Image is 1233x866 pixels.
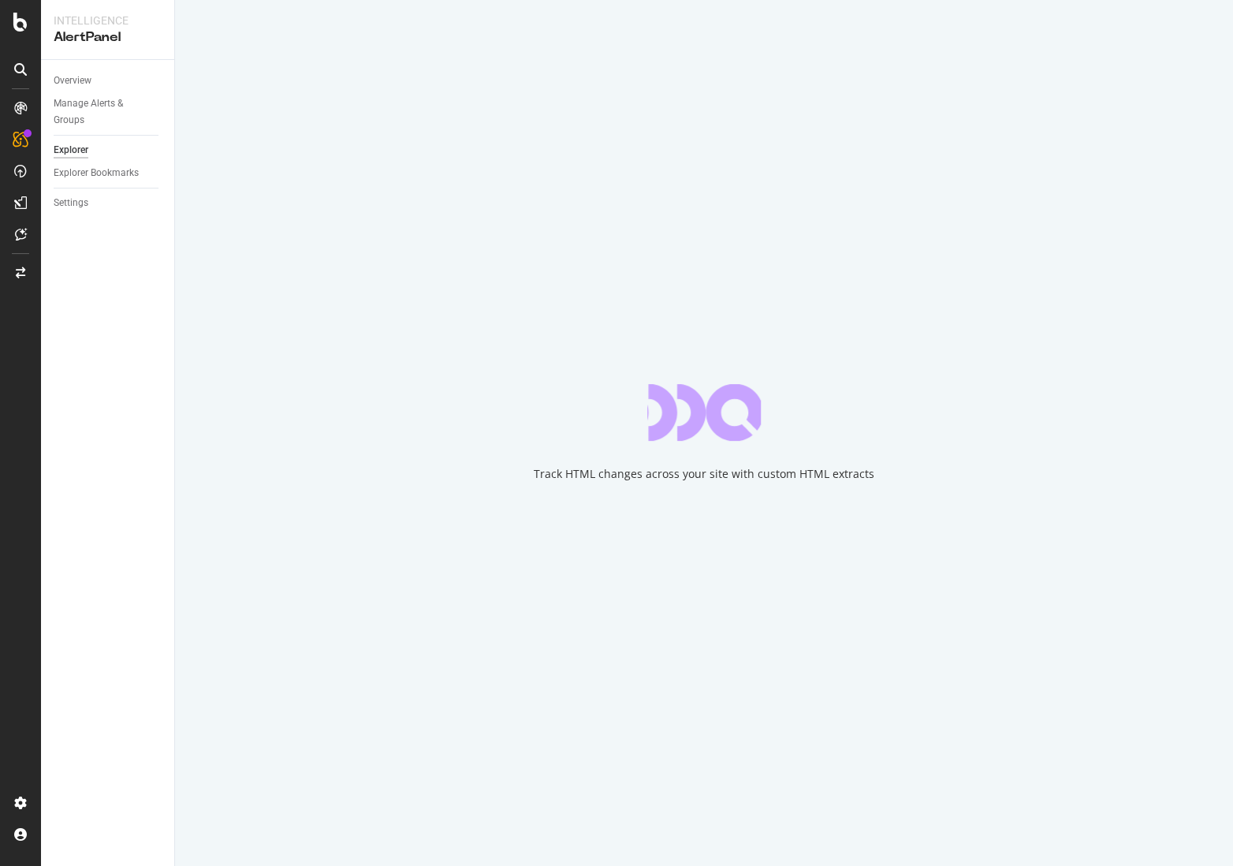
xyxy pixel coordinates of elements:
div: Intelligence [54,13,162,28]
div: Track HTML changes across your site with custom HTML extracts [534,466,874,482]
a: Settings [54,195,163,211]
a: Explorer [54,142,163,159]
div: animation [647,384,761,441]
div: Settings [54,195,88,211]
div: Explorer [54,142,88,159]
a: Manage Alerts & Groups [54,95,163,129]
div: Overview [54,73,91,89]
div: Manage Alerts & Groups [54,95,148,129]
div: Explorer Bookmarks [54,165,139,181]
div: AlertPanel [54,28,162,47]
a: Overview [54,73,163,89]
a: Explorer Bookmarks [54,165,163,181]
